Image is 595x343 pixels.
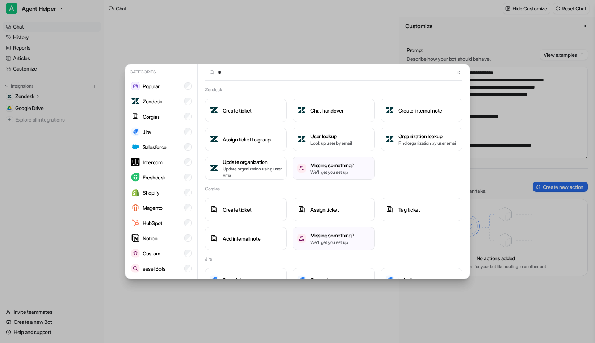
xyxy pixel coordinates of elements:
[205,128,287,151] button: Assign ticket to groupAssign ticket to group
[385,106,394,115] img: Create internal note
[381,268,462,291] button: Label issueLabel issue
[385,275,394,284] img: Label issue
[210,275,218,284] img: Search issues
[210,106,218,115] img: Create ticket
[385,205,394,213] img: Tag ticket
[210,234,218,242] img: Add internal note
[205,198,287,221] button: Create ticketCreate ticket
[293,157,374,180] button: /missing-somethingMissing something?We'll get you set up
[398,276,423,284] h3: Label issue
[223,136,271,143] h3: Assign ticket to group
[310,276,338,284] h3: Create issue
[143,158,163,166] p: Intercom
[205,256,212,262] h2: Jira
[128,67,194,77] p: Categories
[310,140,352,147] p: Look up user by email
[297,205,306,213] img: Assign ticket
[210,164,218,173] img: Update organization
[143,143,167,151] p: Salesforce
[293,198,374,221] button: Assign ticketAssign ticket
[297,164,306,173] img: /missing-something
[310,232,354,239] h3: Missing something?
[223,158,282,166] h3: Update organization
[143,265,165,272] p: eesel Bots
[293,99,374,122] button: Chat handoverChat handover
[143,219,162,227] p: HubSpot
[310,107,343,114] h3: Chat handover
[398,107,442,114] h3: Create internal note
[210,205,218,213] img: Create ticket
[381,99,462,122] button: Create internal noteCreate internal note
[297,234,306,243] img: /missing-something
[143,98,162,105] p: Zendesk
[205,99,287,122] button: Create ticketCreate ticket
[310,132,352,140] h3: User lookup
[143,128,151,136] p: Jira
[143,82,160,90] p: Popular
[223,166,282,179] p: Update organization using user email
[385,135,394,144] img: Organization lookup
[143,174,165,181] p: Freshdesk
[143,250,160,257] p: Custom
[398,132,457,140] h3: Organization lookup
[143,113,160,120] p: Gorgias
[297,106,306,115] img: Chat handover
[205,268,287,291] button: Search issuesSearch issues
[310,206,339,213] h3: Assign ticket
[310,169,354,175] p: We'll get you set up
[143,189,160,196] p: Shopify
[223,107,251,114] h3: Create ticket
[297,135,306,144] img: User lookup
[223,276,253,284] h3: Search issues
[293,268,374,291] button: Create issueCreate issue
[205,186,219,192] h2: Gorgias
[293,227,374,250] button: /missing-somethingMissing something?We'll get you set up
[293,128,374,151] button: User lookupUser lookupLook up user by email
[381,198,462,221] button: Tag ticketTag ticket
[205,86,222,93] h2: Zendesk
[398,140,457,147] p: Find organization by user email
[205,227,287,250] button: Add internal noteAdd internal note
[310,161,354,169] h3: Missing something?
[210,135,218,144] img: Assign ticket to group
[223,206,251,213] h3: Create ticket
[297,275,306,284] img: Create issue
[223,235,260,242] h3: Add internal note
[143,204,163,212] p: Magento
[205,157,287,180] button: Update organizationUpdate organizationUpdate organization using user email
[381,128,462,151] button: Organization lookupOrganization lookupFind organization by user email
[143,234,157,242] p: Notion
[398,206,420,213] h3: Tag ticket
[310,239,354,246] p: We'll get you set up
